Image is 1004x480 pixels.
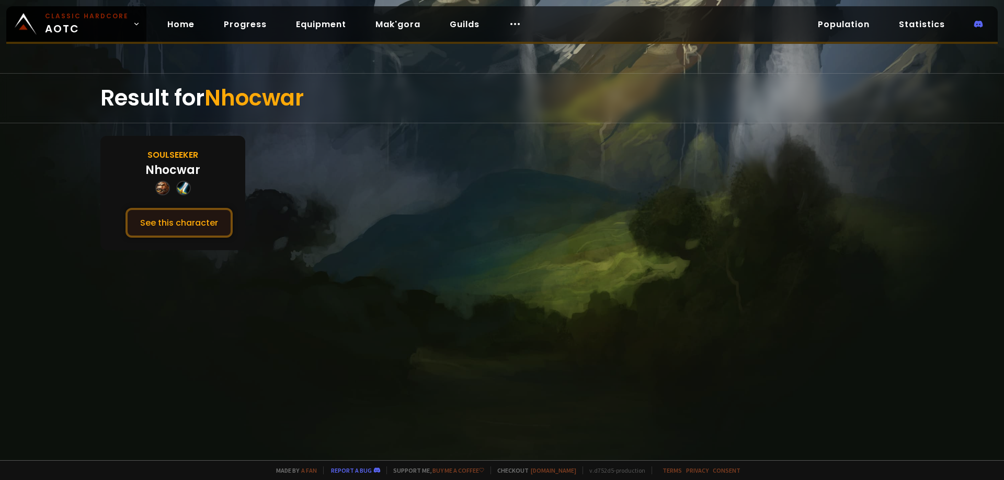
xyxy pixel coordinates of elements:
a: Consent [713,466,740,474]
a: Population [809,14,878,35]
a: Classic HardcoreAOTC [6,6,146,42]
a: Privacy [686,466,709,474]
span: Support me, [386,466,484,474]
a: Terms [663,466,682,474]
a: Equipment [288,14,355,35]
a: Guilds [441,14,488,35]
span: Checkout [490,466,576,474]
span: Nhocwar [204,83,304,113]
div: Soulseeker [147,148,198,161]
a: Home [159,14,203,35]
a: [DOMAIN_NAME] [531,466,576,474]
a: Statistics [891,14,953,35]
a: Progress [215,14,275,35]
span: Made by [270,466,317,474]
a: Report a bug [331,466,372,474]
a: Mak'gora [367,14,429,35]
span: AOTC [45,11,129,37]
button: See this character [125,208,233,238]
a: Buy me a coffee [432,466,484,474]
small: Classic Hardcore [45,11,129,21]
div: Nhocwar [145,161,200,179]
div: Result for [100,74,904,123]
span: v. d752d5 - production [583,466,645,474]
a: a fan [301,466,317,474]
